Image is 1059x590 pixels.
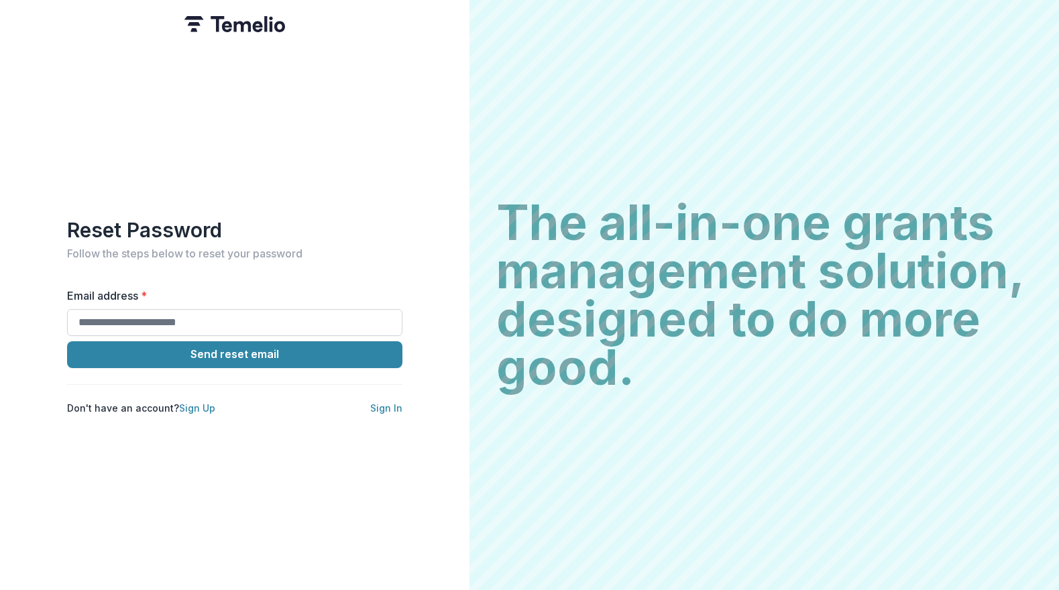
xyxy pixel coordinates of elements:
h2: Follow the steps below to reset your password [67,247,402,260]
a: Sign In [370,402,402,414]
p: Don't have an account? [67,401,215,415]
img: Temelio [184,16,285,32]
button: Send reset email [67,341,402,368]
label: Email address [67,288,394,304]
h1: Reset Password [67,218,402,242]
a: Sign Up [179,402,215,414]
